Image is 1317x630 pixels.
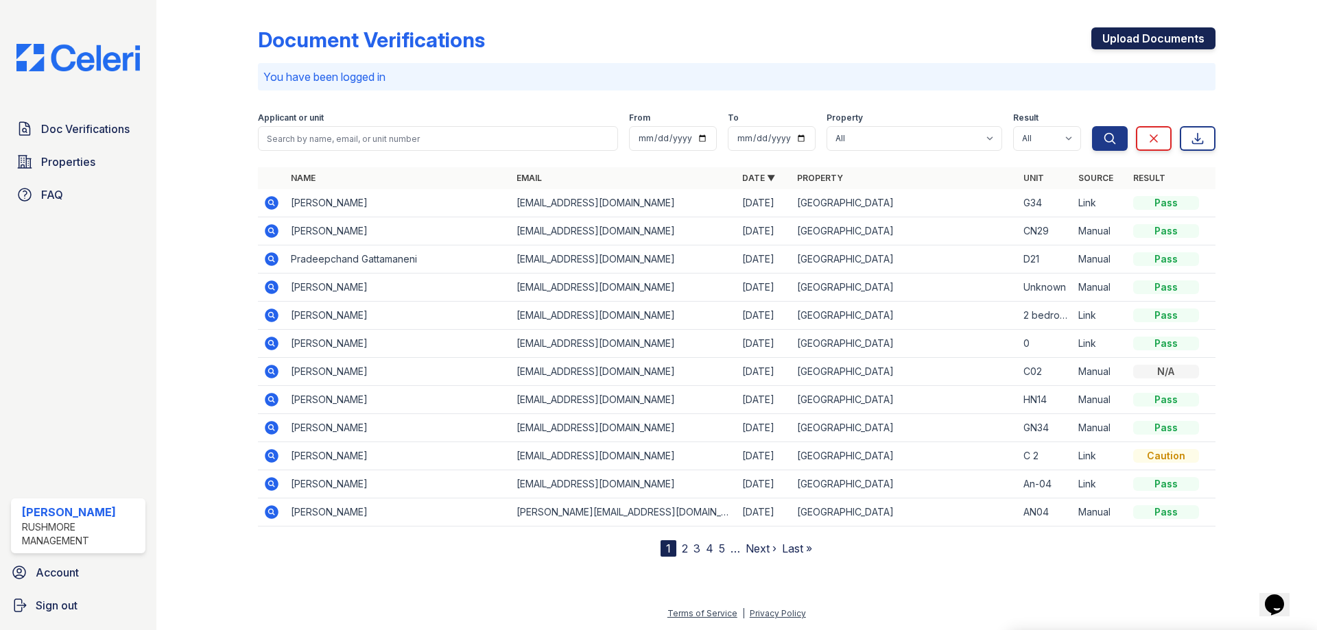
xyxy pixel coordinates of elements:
a: FAQ [11,181,145,208]
span: FAQ [41,186,63,203]
td: Manual [1073,245,1128,274]
a: Properties [11,148,145,175]
td: [EMAIL_ADDRESS][DOMAIN_NAME] [511,189,737,217]
td: Manual [1073,498,1128,526]
td: [EMAIL_ADDRESS][DOMAIN_NAME] [511,414,737,442]
td: GN34 [1018,414,1073,442]
td: [EMAIL_ADDRESS][DOMAIN_NAME] [511,358,737,386]
a: Result [1133,173,1165,183]
div: Document Verifications [258,27,485,52]
td: [GEOGRAPHIC_DATA] [792,358,1017,386]
div: Pass [1133,477,1199,491]
div: Pass [1133,252,1199,266]
a: Date ▼ [742,173,775,183]
div: | [742,608,745,618]
td: Link [1073,470,1128,498]
td: [GEOGRAPHIC_DATA] [792,498,1017,526]
a: Property [797,173,843,183]
td: [DATE] [737,189,792,217]
td: [EMAIL_ADDRESS][DOMAIN_NAME] [511,386,737,414]
span: Doc Verifications [41,121,130,137]
td: [DATE] [737,217,792,245]
label: From [629,112,650,123]
td: 0 [1018,330,1073,358]
td: [PERSON_NAME] [285,470,511,498]
td: [GEOGRAPHIC_DATA] [792,245,1017,274]
label: Property [827,112,863,123]
span: … [731,540,740,557]
td: [PERSON_NAME] [285,330,511,358]
td: [DATE] [737,330,792,358]
td: [EMAIL_ADDRESS][DOMAIN_NAME] [511,330,737,358]
a: Source [1078,173,1113,183]
td: [DATE] [737,274,792,302]
td: [PERSON_NAME][EMAIL_ADDRESS][DOMAIN_NAME] [511,498,737,526]
td: [PERSON_NAME] [285,302,511,330]
td: [PERSON_NAME] [285,442,511,470]
div: Pass [1133,337,1199,350]
td: [EMAIL_ADDRESS][DOMAIN_NAME] [511,245,737,274]
td: [PERSON_NAME] [285,414,511,442]
a: Last » [782,542,812,555]
td: Link [1073,302,1128,330]
a: Sign out [5,592,151,619]
td: [PERSON_NAME] [285,189,511,217]
td: [PERSON_NAME] [285,498,511,526]
td: [EMAIL_ADDRESS][DOMAIN_NAME] [511,274,737,302]
td: Manual [1073,386,1128,414]
div: Caution [1133,449,1199,463]
a: 3 [693,542,700,555]
label: To [728,112,739,123]
td: [DATE] [737,302,792,330]
a: 4 [706,542,713,555]
td: [DATE] [737,358,792,386]
label: Applicant or unit [258,112,324,123]
td: [PERSON_NAME] [285,217,511,245]
td: [DATE] [737,386,792,414]
div: Pass [1133,393,1199,407]
td: CN29 [1018,217,1073,245]
div: Pass [1133,280,1199,294]
td: Link [1073,330,1128,358]
span: Account [36,564,79,581]
td: [PERSON_NAME] [285,274,511,302]
td: [GEOGRAPHIC_DATA] [792,470,1017,498]
div: Pass [1133,224,1199,238]
a: Doc Verifications [11,115,145,143]
a: Privacy Policy [750,608,806,618]
a: Name [291,173,316,183]
td: [DATE] [737,470,792,498]
div: 1 [661,540,676,557]
td: 2 bedrooms [1018,302,1073,330]
a: Upload Documents [1091,27,1215,49]
div: Pass [1133,196,1199,210]
td: [EMAIL_ADDRESS][DOMAIN_NAME] [511,302,737,330]
td: [DATE] [737,245,792,274]
div: Pass [1133,421,1199,435]
td: HN14 [1018,386,1073,414]
td: [DATE] [737,498,792,526]
td: [GEOGRAPHIC_DATA] [792,414,1017,442]
td: [EMAIL_ADDRESS][DOMAIN_NAME] [511,217,737,245]
td: Manual [1073,217,1128,245]
td: [PERSON_NAME] [285,358,511,386]
div: [PERSON_NAME] [22,504,140,520]
td: Unknown [1018,274,1073,302]
td: [GEOGRAPHIC_DATA] [792,274,1017,302]
td: [EMAIL_ADDRESS][DOMAIN_NAME] [511,442,737,470]
td: [GEOGRAPHIC_DATA] [792,330,1017,358]
label: Result [1013,112,1039,123]
td: [GEOGRAPHIC_DATA] [792,302,1017,330]
td: C 2 [1018,442,1073,470]
td: Manual [1073,274,1128,302]
td: Link [1073,442,1128,470]
td: An-04 [1018,470,1073,498]
div: Pass [1133,308,1199,322]
td: Manual [1073,414,1128,442]
td: G34 [1018,189,1073,217]
input: Search by name, email, or unit number [258,126,618,151]
a: Account [5,559,151,586]
td: [GEOGRAPHIC_DATA] [792,386,1017,414]
a: Next › [746,542,776,555]
td: [PERSON_NAME] [285,386,511,414]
